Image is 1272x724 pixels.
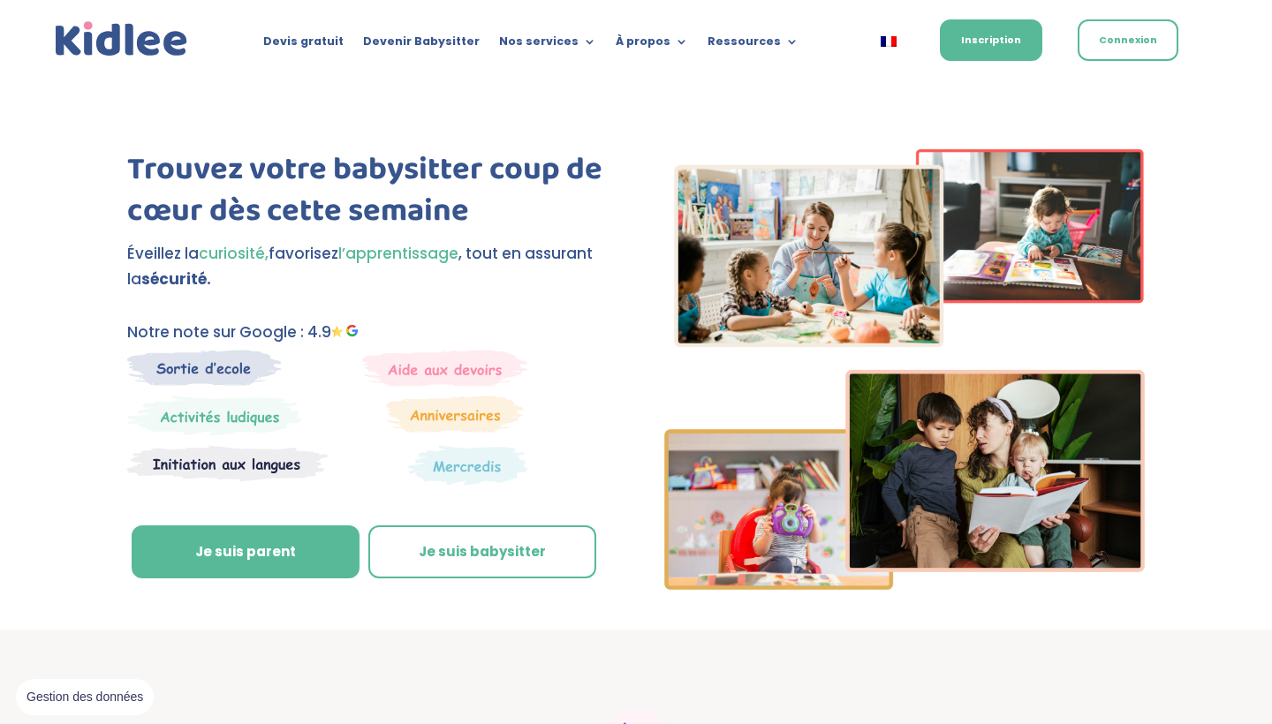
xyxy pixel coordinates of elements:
[616,35,688,55] a: À propos
[499,35,596,55] a: Nos services
[362,350,528,387] img: weekends
[26,690,143,705] span: Gestion des données
[199,243,269,264] span: curiosité,
[708,35,799,55] a: Ressources
[51,18,192,61] img: logo_kidlee_bleu
[664,149,1145,590] img: Imgs-2
[16,679,154,716] button: Gestion des données
[127,350,282,386] img: Sortie decole
[368,525,596,578] a: Je suis babysitter
[1078,19,1178,61] a: Connexion
[881,36,897,47] img: Français
[127,396,302,436] img: Mercredi
[363,35,480,55] a: Devenir Babysitter
[127,445,328,482] img: Atelier thematique
[127,320,608,345] p: Notre note sur Google : 4.9
[408,445,527,486] img: Thematique
[263,35,344,55] a: Devis gratuit
[338,243,458,264] span: l’apprentissage
[51,18,192,61] a: Kidlee Logo
[386,396,524,433] img: Anniversaire
[132,525,360,578] a: Je suis parent
[940,19,1042,61] a: Inscription
[127,149,608,241] h1: Trouvez votre babysitter coup de cœur dès cette semaine
[127,241,608,292] p: Éveillez la favorisez , tout en assurant la
[141,268,211,290] strong: sécurité.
